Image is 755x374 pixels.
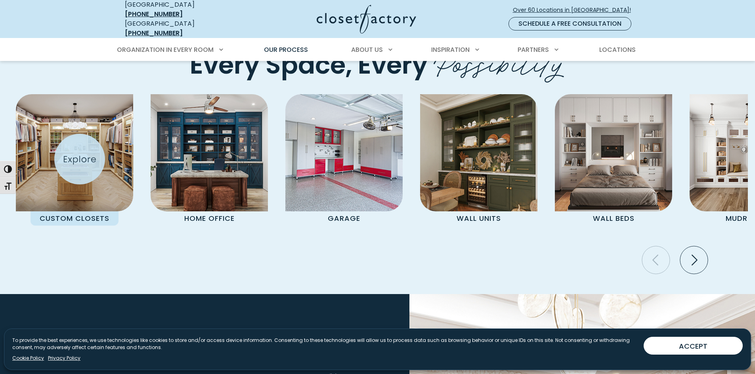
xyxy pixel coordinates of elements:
[555,94,672,211] img: Wall Bed
[411,94,546,226] a: Wall unit Wall Units
[512,3,638,17] a: Over 60 Locations in [GEOGRAPHIC_DATA]!
[165,211,253,226] p: Home Office
[7,94,142,226] a: Custom Closet with island Custom Closets
[296,322,344,342] span: Our Process
[16,94,133,211] img: Custom Closet with island
[264,45,308,54] span: Our Process
[125,28,183,38] a: [PHONE_NUMBER]
[358,47,428,83] span: Every
[277,94,411,226] a: Garage Cabinets Garage
[677,243,711,277] button: Next slide
[12,355,44,362] a: Cookie Policy
[142,94,277,226] a: Home Office featuring desk and custom cabinetry Home Office
[644,337,743,355] button: ACCEPT
[435,211,523,226] p: Wall Units
[117,45,214,54] span: Organization in Every Room
[285,94,403,211] img: Garage Cabinets
[546,94,681,226] a: Wall Bed Wall Beds
[431,45,470,54] span: Inspiration
[639,243,673,277] button: Previous slide
[599,45,636,54] span: Locations
[190,47,352,83] span: Every Space,
[317,5,416,34] img: Closet Factory Logo
[300,211,388,226] p: Garage
[508,17,631,30] a: Schedule a Free Consultation
[151,94,268,211] img: Home Office featuring desk and custom cabinetry
[513,6,637,14] span: Over 60 Locations in [GEOGRAPHIC_DATA]!
[351,45,383,54] span: About Us
[31,211,119,226] p: Custom Closets
[123,322,229,342] span: Organization in Every Room
[125,9,183,19] a: [PHONE_NUMBER]
[420,94,537,211] img: Wall unit
[518,45,549,54] span: Partners
[111,39,644,61] nav: Primary Menu
[570,211,658,226] p: Wall Beds
[12,337,637,351] p: To provide the best experiences, we use technologies like cookies to store and/or access device i...
[123,322,287,342] button: Footer Subnav Button - Organization in Every Room
[125,19,240,38] div: [GEOGRAPHIC_DATA]
[296,322,373,342] button: Footer Subnav Button - Our Process
[48,355,80,362] a: Privacy Policy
